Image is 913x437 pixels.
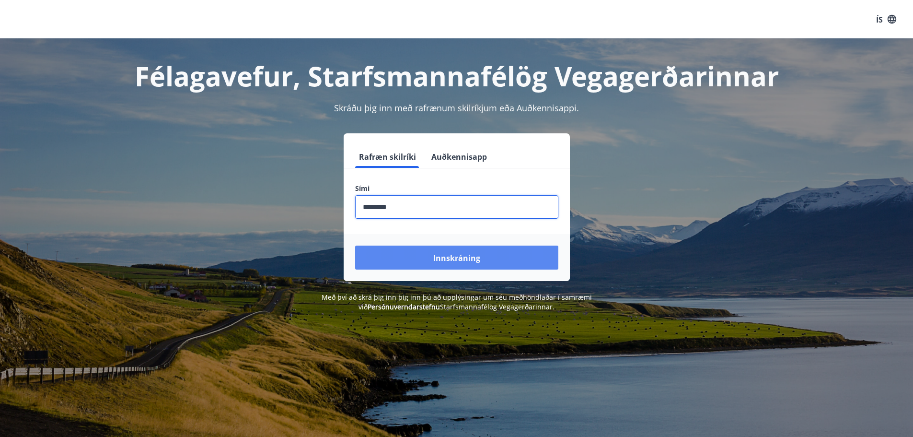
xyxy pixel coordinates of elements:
[334,102,579,114] font: Skráðu þig inn með rafrænum skilríkjum eða Auðkennisappi.
[135,58,779,94] font: Félagavefur, Starfsmannafélög Vegagerðarinnar
[355,246,558,270] button: Innskráning
[431,152,487,162] font: Auðkennisapp
[322,293,592,311] font: Með því að skrá þig inn þig inn þú að upplýsingar um séu meðhöndlaðar í samræmi við
[871,10,901,28] button: ÍS
[440,302,555,311] font: Starfsmannafélög Vegagerðarinnar.
[368,302,440,311] a: Persónuverndarstefnu
[876,14,883,24] font: ÍS
[359,152,416,162] font: Rafræn skilríki
[433,253,480,263] font: Innskráning
[355,184,370,193] font: Sími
